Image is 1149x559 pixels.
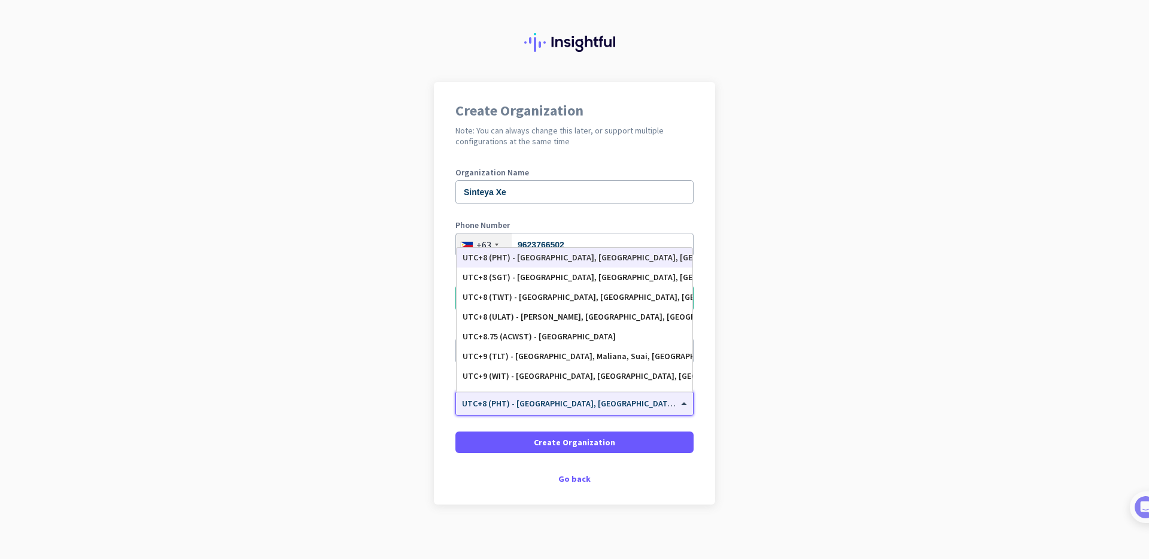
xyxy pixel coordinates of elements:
[463,272,686,282] div: UTC+8 (SGT) - [GEOGRAPHIC_DATA], [GEOGRAPHIC_DATA], [GEOGRAPHIC_DATA]
[455,475,694,483] div: Go back
[455,180,694,204] input: What is the name of your organization?
[455,379,694,387] label: Organization Time Zone
[455,168,694,177] label: Organization Name
[534,436,615,448] span: Create Organization
[455,326,694,335] label: Organization Size (Optional)
[455,233,694,257] input: 2 3234 5678
[463,371,686,381] div: UTC+9 (WIT) - [GEOGRAPHIC_DATA], [GEOGRAPHIC_DATA], [GEOGRAPHIC_DATA], [GEOGRAPHIC_DATA]
[463,332,686,342] div: UTC+8.75 (ACWST) - [GEOGRAPHIC_DATA]
[455,432,694,453] button: Create Organization
[463,253,686,263] div: UTC+8 (PHT) - [GEOGRAPHIC_DATA], [GEOGRAPHIC_DATA], [GEOGRAPHIC_DATA], [GEOGRAPHIC_DATA]
[463,391,686,401] div: UTC+9 (JST) - [GEOGRAPHIC_DATA], [GEOGRAPHIC_DATA], [GEOGRAPHIC_DATA], [GEOGRAPHIC_DATA]
[463,292,686,302] div: UTC+8 (TWT) - [GEOGRAPHIC_DATA], [GEOGRAPHIC_DATA], [GEOGRAPHIC_DATA], [GEOGRAPHIC_DATA]
[455,221,694,229] label: Phone Number
[457,248,692,391] div: Options List
[524,33,625,52] img: Insightful
[476,239,491,251] div: +63
[455,274,543,282] label: Organization language
[455,104,694,118] h1: Create Organization
[463,312,686,322] div: UTC+8 (ULAT) - [PERSON_NAME], [GEOGRAPHIC_DATA], [GEOGRAPHIC_DATA], [GEOGRAPHIC_DATA]
[455,125,694,147] h2: Note: You can always change this later, or support multiple configurations at the same time
[463,351,686,361] div: UTC+9 (TLT) - [GEOGRAPHIC_DATA], Maliana, Suai, [GEOGRAPHIC_DATA]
